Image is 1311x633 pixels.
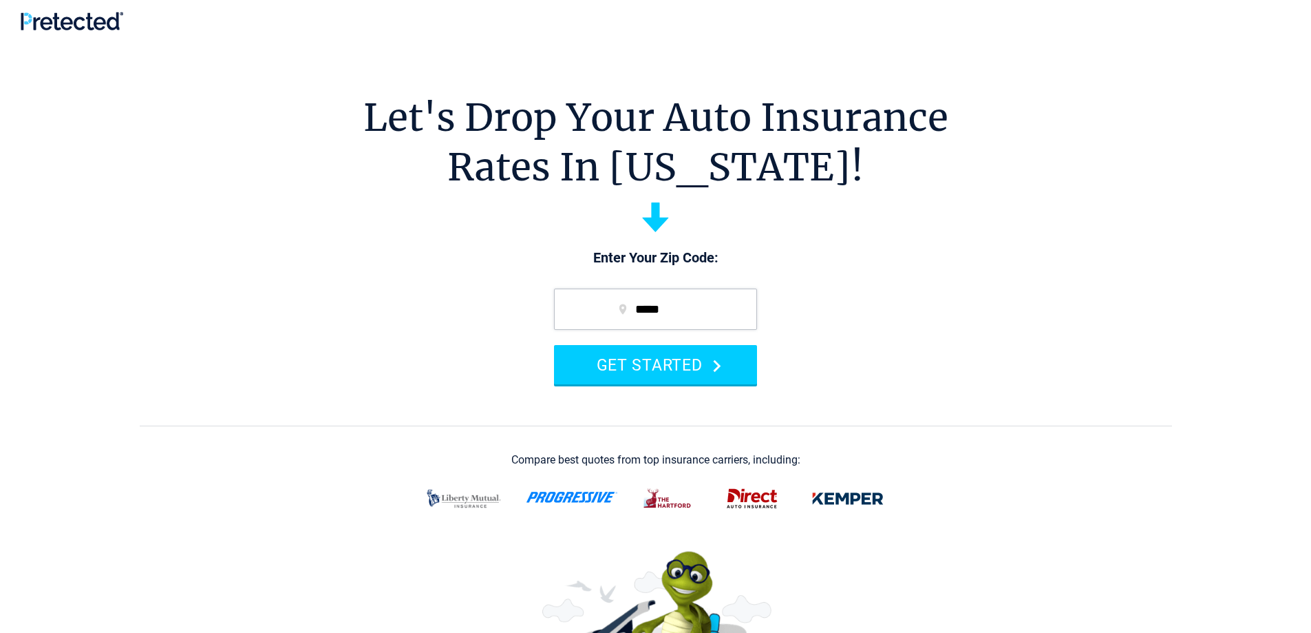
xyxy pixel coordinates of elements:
p: Enter Your Zip Code: [540,249,771,268]
img: kemper [802,481,893,517]
img: Pretected Logo [21,12,123,30]
img: direct [718,481,786,517]
h1: Let's Drop Your Auto Insurance Rates In [US_STATE]! [363,93,948,192]
img: progressive [526,492,618,503]
input: zip code [554,289,757,330]
img: liberty [418,481,509,517]
div: Compare best quotes from top insurance carriers, including: [511,454,800,466]
img: thehartford [635,481,702,517]
button: GET STARTED [554,345,757,384]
